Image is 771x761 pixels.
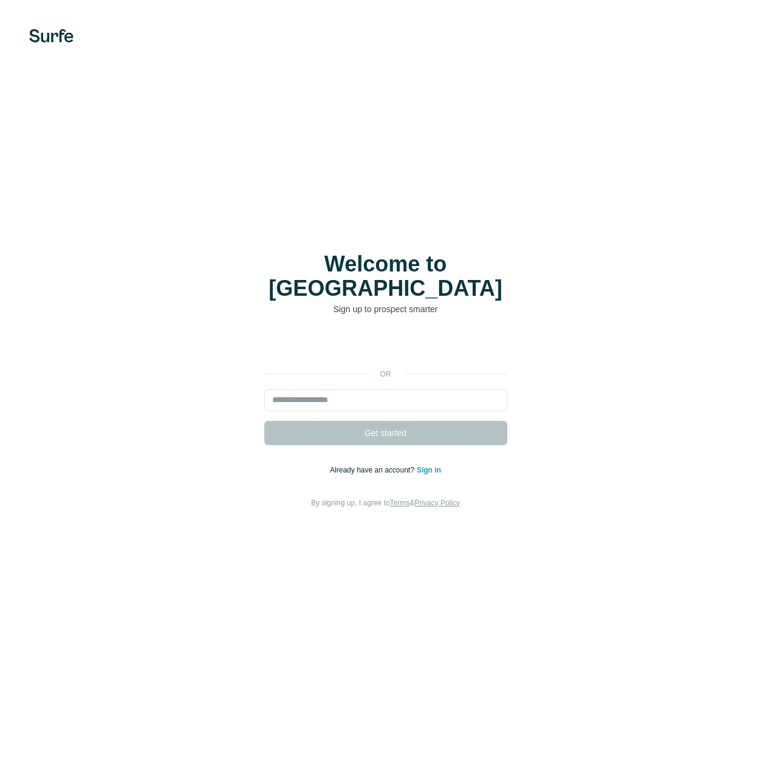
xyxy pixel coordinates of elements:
a: Sign in [417,466,441,474]
span: By signing up, I agree to & [311,499,460,507]
iframe: Schaltfläche „Über Google anmelden“ [258,333,513,360]
img: Surfe's logo [29,29,74,43]
p: Sign up to prospect smarter [264,303,507,315]
a: Privacy Policy [414,499,460,507]
span: Already have an account? [330,466,417,474]
h1: Welcome to [GEOGRAPHIC_DATA] [264,252,507,301]
p: or [366,369,405,380]
a: Terms [390,499,410,507]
